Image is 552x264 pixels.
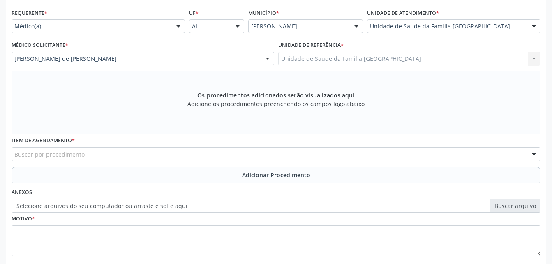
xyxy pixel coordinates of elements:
label: Unidade de atendimento [367,7,439,19]
span: Adicione os procedimentos preenchendo os campos logo abaixo [187,100,365,108]
label: Requerente [12,7,47,19]
label: Motivo [12,213,35,225]
span: Unidade de Saude da Familia [GEOGRAPHIC_DATA] [370,22,524,30]
label: Município [248,7,279,19]
span: [PERSON_NAME] de [PERSON_NAME] [14,55,257,63]
span: [PERSON_NAME] [251,22,346,30]
label: UF [189,7,199,19]
span: Os procedimentos adicionados serão visualizados aqui [197,91,354,100]
label: Item de agendamento [12,134,75,147]
label: Anexos [12,186,32,199]
span: Médico(a) [14,22,168,30]
span: Buscar por procedimento [14,150,85,159]
label: Médico Solicitante [12,39,68,52]
span: AL [192,22,227,30]
span: Adicionar Procedimento [242,171,310,179]
label: Unidade de referência [278,39,344,52]
button: Adicionar Procedimento [12,167,540,183]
